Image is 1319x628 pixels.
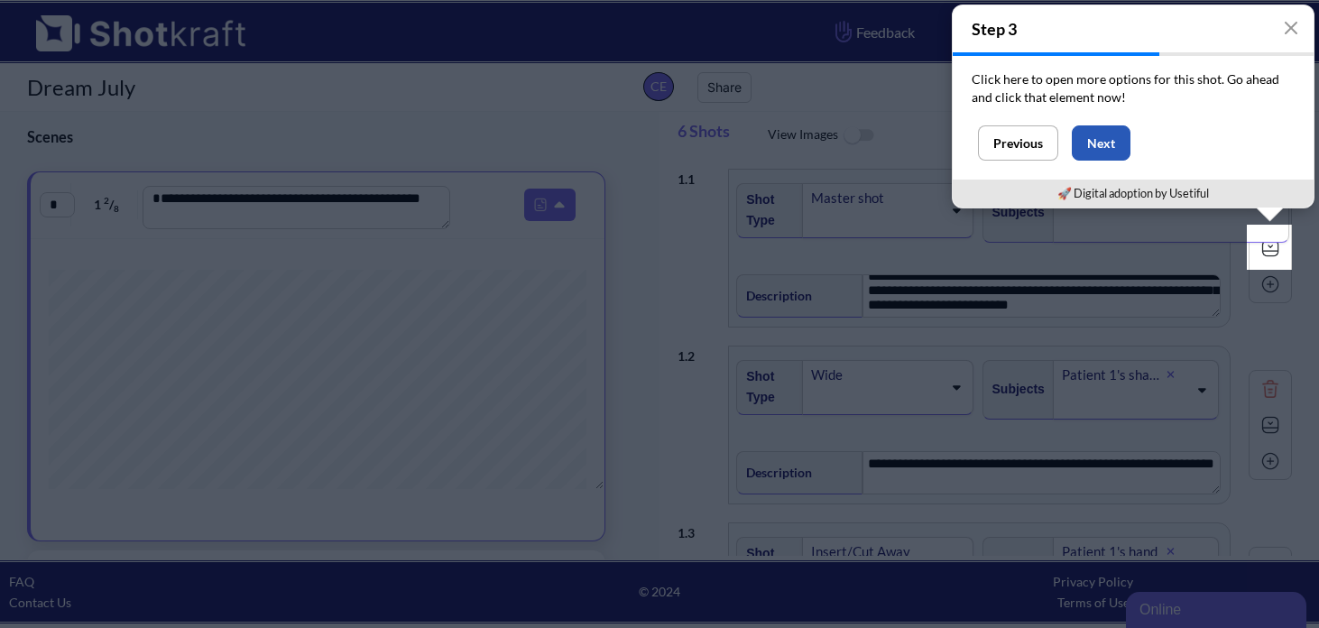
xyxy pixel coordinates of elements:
div: Online [14,11,167,32]
button: Next [1072,125,1130,161]
p: Click here to open more options for this shot. Go ahead and click that element now! [972,70,1295,106]
h4: Step 3 [953,5,1314,52]
a: 🚀 Digital adoption by Usetiful [1057,186,1209,200]
img: Expand Icon [1257,235,1284,262]
button: Previous [978,125,1058,161]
